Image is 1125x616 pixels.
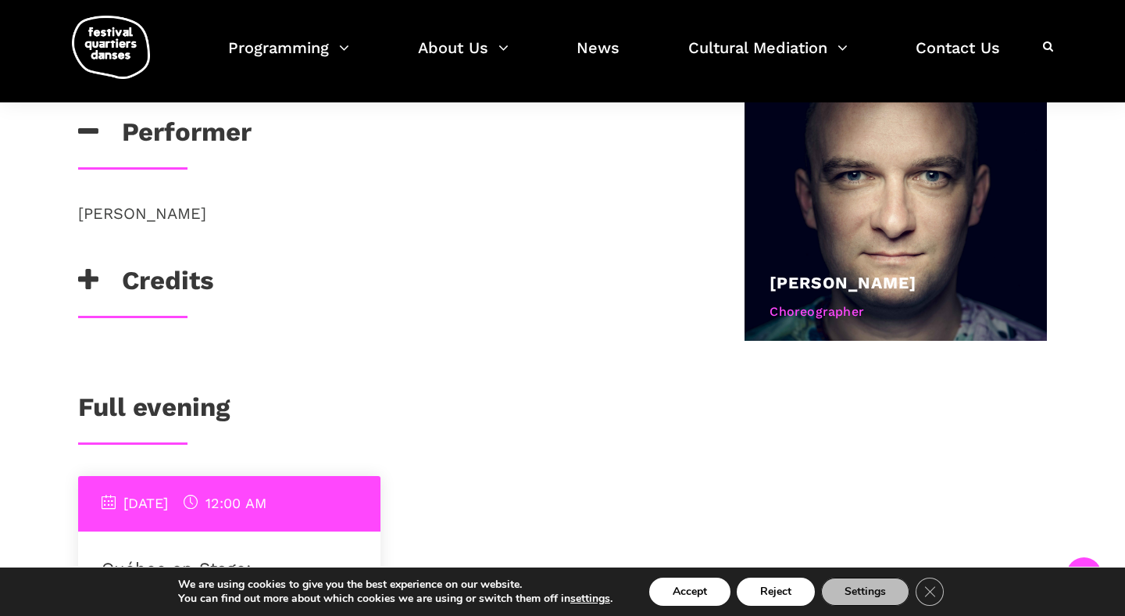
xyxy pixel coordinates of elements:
button: Close GDPR Cookie Banner [916,578,944,606]
span: [DATE] [102,495,168,511]
button: Settings [821,578,909,606]
button: Accept [649,578,730,606]
a: Cultural Mediation [688,34,848,81]
a: [PERSON_NAME] [770,273,916,292]
a: Programming [228,34,349,81]
button: Reject [737,578,815,606]
p: You can find out more about which cookies we are using or switch them off in . [178,592,612,606]
h3: Performer [78,116,252,156]
div: Choreographer [770,302,1022,322]
h3: Full evening [78,392,230,431]
a: News [577,34,620,81]
a: Contact Us [916,34,1000,81]
button: settings [570,592,610,606]
span: 12:00 AM [184,495,266,511]
h3: Credits [78,265,214,304]
a: About Us [418,34,509,81]
img: logo-fqd-med [72,16,150,79]
p: [PERSON_NAME] [78,201,694,226]
p: We are using cookies to give you the best experience on our website. [178,578,612,592]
